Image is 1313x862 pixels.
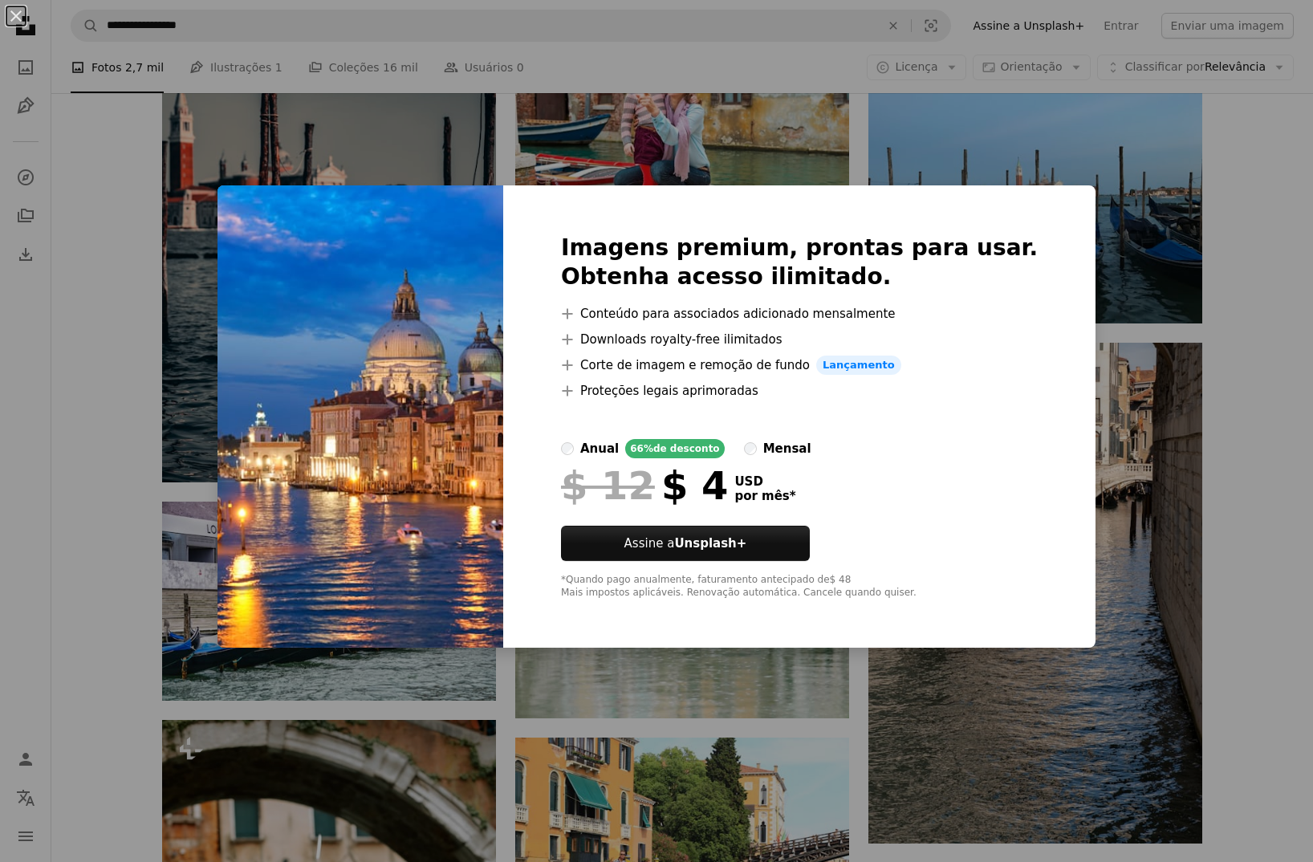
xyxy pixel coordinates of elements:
li: Conteúdo para associados adicionado mensalmente [561,304,1038,323]
div: *Quando pago anualmente, faturamento antecipado de $ 48 Mais impostos aplicáveis. Renovação autom... [561,574,1038,600]
span: $ 12 [561,465,655,506]
button: Assine aUnsplash+ [561,526,810,561]
h2: Imagens premium, prontas para usar. Obtenha acesso ilimitado. [561,234,1038,291]
li: Proteções legais aprimoradas [561,381,1038,401]
img: premium_photo-1661953180092-94e620a0d1ba [217,185,503,648]
input: anual66%de desconto [561,442,574,455]
span: Lançamento [816,356,901,375]
strong: Unsplash+ [674,536,746,551]
div: $ 4 [561,465,728,506]
li: Downloads royalty-free ilimitados [561,330,1038,349]
li: Corte de imagem e remoção de fundo [561,356,1038,375]
input: mensal [744,442,757,455]
span: USD [734,474,795,489]
span: por mês * [734,489,795,503]
div: 66% de desconto [625,439,724,458]
div: anual [580,439,619,458]
div: mensal [763,439,811,458]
